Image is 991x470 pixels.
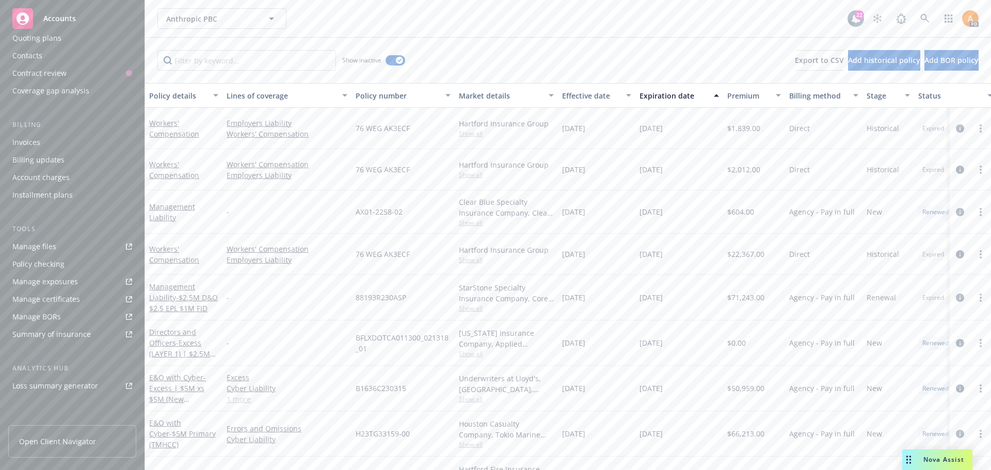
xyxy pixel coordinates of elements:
[924,50,979,71] button: Add BOR policy
[922,293,944,302] span: Expired
[562,164,585,175] span: [DATE]
[149,429,216,449] span: - $5M Primary (TMHCC)
[727,206,754,217] span: $604.00
[12,47,42,64] div: Contacts
[795,55,844,65] span: Export to CSV
[459,373,554,395] div: Underwriters at Lloyd's, [GEOGRAPHIC_DATA], [PERSON_NAME] of London, CRC Group
[12,134,40,151] div: Invoices
[924,55,979,65] span: Add BOR policy
[12,65,67,82] div: Contract review
[227,170,347,181] a: Employers Liability
[848,50,920,71] button: Add historical policy
[8,47,136,64] a: Contacts
[227,254,347,265] a: Employers Liability
[459,304,554,313] span: Show all
[351,83,455,108] button: Policy number
[867,292,896,303] span: Renewal
[8,169,136,186] a: Account charges
[562,292,585,303] span: [DATE]
[640,206,663,217] span: [DATE]
[8,291,136,307] a: Manage certificates
[459,245,554,255] div: Hartford Insurance Group
[356,206,403,217] span: AX01-2258-02
[867,164,899,175] span: Historical
[954,382,966,395] a: circleInformation
[640,383,663,394] span: [DATE]
[12,291,80,307] div: Manage certificates
[12,152,65,168] div: Billing updates
[459,218,554,227] span: Show all
[8,256,136,272] a: Policy checking
[227,292,229,303] span: -
[12,326,91,343] div: Summary of insurance
[8,152,136,168] a: Billing updates
[640,90,708,101] div: Expiration date
[149,202,195,222] a: Management Liability
[459,328,554,349] div: [US_STATE] Insurance Company, Applied Underwriters, Socius Insurance Services, Inc.
[727,428,764,439] span: $66,213.00
[848,55,920,65] span: Add historical policy
[867,337,882,348] span: New
[459,170,554,179] span: Show all
[12,83,89,99] div: Coverage gap analysis
[227,423,347,434] a: Errors and Omissions
[149,327,210,369] a: Directors and Officers
[8,378,136,394] a: Loss summary generator
[149,282,218,313] a: Management Liability
[356,292,406,303] span: 88193R230ASP
[145,83,222,108] button: Policy details
[974,206,987,218] a: more
[938,8,959,29] a: Switch app
[954,428,966,440] a: circleInformation
[974,164,987,176] a: more
[954,122,966,135] a: circleInformation
[166,13,255,24] span: Anthropic PBC
[356,249,410,260] span: 76 WEG AK3ECF
[459,349,554,358] span: Show all
[974,337,987,349] a: more
[356,90,439,101] div: Policy number
[867,428,882,439] span: New
[954,164,966,176] a: circleInformation
[8,326,136,343] a: Summary of insurance
[459,395,554,403] span: Show all
[8,30,136,46] a: Quoting plans
[562,428,585,439] span: [DATE]
[954,337,966,349] a: circleInformation
[356,164,410,175] span: 76 WEG AK3ECF
[8,224,136,234] div: Tools
[12,378,98,394] div: Loss summary generator
[356,332,451,354] span: BFLXDOTCA011300_021318_01
[459,197,554,218] div: Clear Blue Specialty Insurance Company, Clear Blue Insurance Group, Socius Insurance Services, Inc.
[157,50,336,71] input: Filter by keyword...
[562,123,585,134] span: [DATE]
[789,164,810,175] span: Direct
[8,65,136,82] a: Contract review
[227,206,229,217] span: -
[789,90,847,101] div: Billing method
[789,123,810,134] span: Direct
[789,292,855,303] span: Agency - Pay in full
[974,382,987,395] a: more
[923,455,964,464] span: Nova Assist
[922,429,949,439] span: Renewed
[922,338,949,348] span: Renewed
[558,83,635,108] button: Effective date
[902,449,915,470] div: Drag to move
[727,164,760,175] span: $2,012.00
[227,159,347,170] a: Workers' Compensation
[227,118,347,128] a: Employers Liability
[8,415,136,425] div: Account settings
[149,159,199,180] a: Workers' Compensation
[227,244,347,254] a: Workers' Compensation
[43,14,76,23] span: Accounts
[640,123,663,134] span: [DATE]
[227,383,347,394] a: Cyber Liability
[459,282,554,304] div: StarStone Specialty Insurance Company, Core Specialty
[640,164,663,175] span: [DATE]
[459,129,554,138] span: Show all
[227,372,347,383] a: Excess
[922,384,949,393] span: Renewed
[954,206,966,218] a: circleInformation
[227,394,347,404] a: 1 more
